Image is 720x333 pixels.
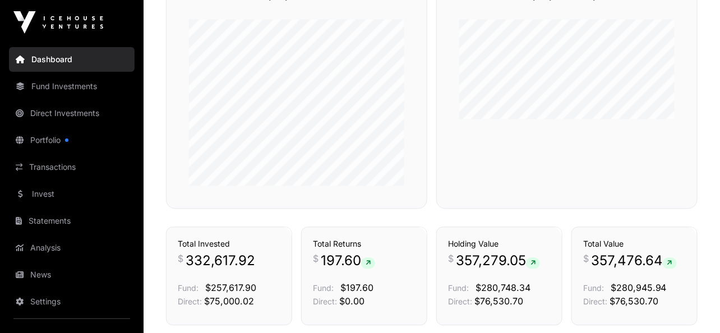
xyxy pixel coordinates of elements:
span: $75,000.02 [204,296,254,307]
span: $ [448,252,454,266]
span: Direct: [313,297,337,307]
span: 197.60 [321,252,375,270]
a: Direct Investments [9,101,135,126]
span: $197.60 [340,283,373,294]
span: Direct: [583,297,607,307]
a: Settings [9,289,135,314]
a: Analysis [9,235,135,260]
span: $ [178,252,183,266]
a: News [9,262,135,287]
span: Fund: [313,284,334,293]
span: $257,617.90 [205,283,256,294]
span: $ [313,252,319,266]
span: $0.00 [339,296,364,307]
span: Direct: [448,297,472,307]
span: $280,945.94 [611,283,667,294]
a: Fund Investments [9,74,135,99]
span: Fund: [583,284,604,293]
span: $76,530.70 [610,296,658,307]
img: Icehouse Ventures Logo [13,11,103,34]
span: Fund: [448,284,469,293]
span: 357,476.64 [591,252,677,270]
a: Statements [9,209,135,233]
h3: Total Invested [178,239,280,250]
span: $76,530.70 [474,296,523,307]
h3: Total Value [583,239,686,250]
span: 357,279.05 [456,252,540,270]
h3: Holding Value [448,239,551,250]
span: $ [583,252,589,266]
iframe: Chat Widget [664,279,720,333]
a: Transactions [9,155,135,179]
a: Dashboard [9,47,135,72]
a: Invest [9,182,135,206]
span: Fund: [178,284,199,293]
span: Direct: [178,297,202,307]
span: $280,748.34 [476,283,530,294]
a: Portfolio [9,128,135,152]
span: 332,617.92 [186,252,255,270]
h3: Total Returns [313,239,416,250]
